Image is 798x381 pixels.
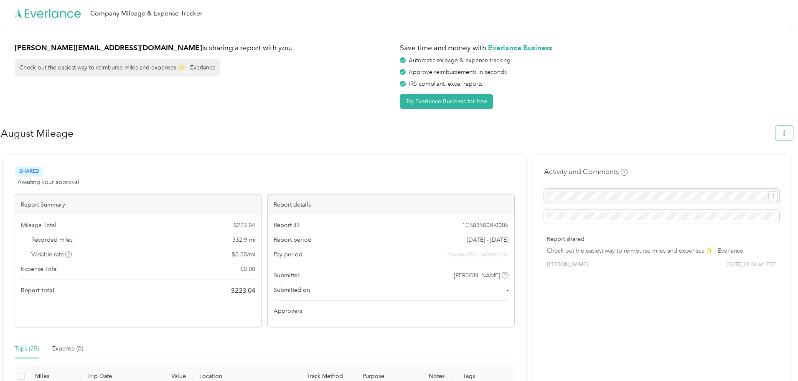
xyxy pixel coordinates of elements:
span: Variable rate [31,250,72,259]
div: Check out the easiest way to reimburse miles and expenses ✨ - Everlance [15,59,220,77]
span: Approvers [274,307,302,315]
span: Shared [15,166,43,176]
span: IRS compliant, excel reports [409,80,483,87]
span: Report ID [274,221,300,230]
strong: [PERSON_NAME][EMAIL_ADDRESS][DOMAIN_NAME] [15,43,202,52]
span: Report total [21,286,54,295]
span: 332.9 mi [232,235,255,244]
h1: is sharing a report with you. [15,43,394,53]
span: Pay period [274,250,302,259]
span: [PERSON_NAME] [547,261,588,268]
span: Approve reimbursements in seconds [409,69,507,76]
span: Submitted on [274,286,310,294]
span: 1C583500B-0006 [462,221,508,230]
div: Report details [268,194,514,215]
h4: Activity and Comments [544,166,628,177]
span: Automatic mileage & expense tracking [409,57,511,64]
div: Trips (25) [15,344,39,353]
span: $ 0.00 / mi [232,250,255,259]
p: Report shared [547,235,776,243]
span: shown after submission [447,250,508,259]
p: Check out the easiest way to reimburse miles and expenses ✨ - Everlance [547,246,776,255]
span: [DATE] 08:06 am PDT [727,261,776,268]
span: [PERSON_NAME] [454,271,500,280]
div: Company Mileage & Expense Tracker [90,8,203,19]
span: Expense Total [21,265,58,274]
span: $ 223.04 [234,221,255,230]
strong: Everlance Business [488,43,552,52]
span: Report period [274,235,312,244]
span: Awaiting your approval [18,178,79,187]
div: Expense (0) [52,344,83,353]
span: Mileage Total [21,221,56,230]
h1: August Mileage [1,123,770,143]
button: Try Everlance Business for free [400,94,493,109]
div: Report Summary [15,194,261,215]
span: - [507,286,508,294]
span: [DATE] - [DATE] [467,235,508,244]
span: Submitter [274,271,300,280]
h1: Save time and money with [400,43,779,53]
span: Recorded miles [31,235,73,244]
span: $ 0.00 [240,265,255,274]
span: $ 223.04 [231,286,255,296]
